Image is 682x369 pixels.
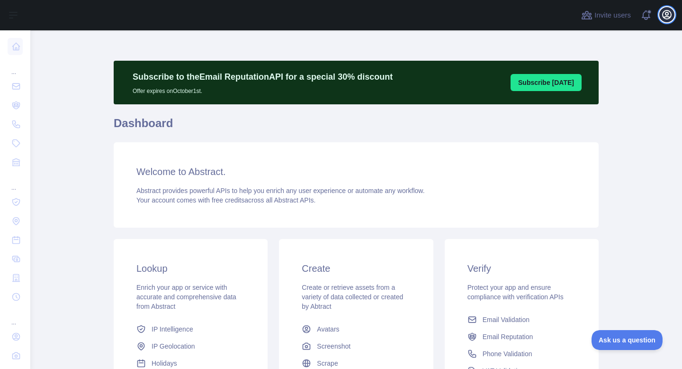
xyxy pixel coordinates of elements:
[317,324,339,334] span: Avatars
[152,359,177,368] span: Holidays
[483,349,532,359] span: Phone Validation
[483,332,533,341] span: Email Reputation
[133,338,249,355] a: IP Geolocation
[298,338,414,355] a: Screenshot
[511,74,582,91] button: Subscribe [DATE]
[136,196,315,204] span: Your account comes with across all Abstract APIs.
[133,321,249,338] a: IP Intelligence
[136,165,576,178] h3: Welcome to Abstract.
[592,330,663,350] iframe: Toggle Customer Support
[464,311,580,328] a: Email Validation
[136,284,236,310] span: Enrich your app or service with accurate and comprehensive data from Abstract
[136,187,425,194] span: Abstract provides powerful APIs to help you enrich any user experience or automate any workflow.
[133,83,393,95] p: Offer expires on October 1st.
[8,57,23,76] div: ...
[467,262,576,275] h3: Verify
[302,262,410,275] h3: Create
[114,116,599,138] h1: Dashboard
[594,10,631,21] span: Invite users
[467,284,564,301] span: Protect your app and ensure compliance with verification APIs
[464,328,580,345] a: Email Reputation
[483,315,529,324] span: Email Validation
[317,359,338,368] span: Scrape
[136,262,245,275] h3: Lookup
[8,307,23,326] div: ...
[317,341,350,351] span: Screenshot
[302,284,403,310] span: Create or retrieve assets from a variety of data collected or created by Abtract
[8,173,23,192] div: ...
[152,341,195,351] span: IP Geolocation
[133,70,393,83] p: Subscribe to the Email Reputation API for a special 30 % discount
[212,196,244,204] span: free credits
[579,8,633,23] button: Invite users
[298,321,414,338] a: Avatars
[464,345,580,362] a: Phone Validation
[152,324,193,334] span: IP Intelligence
